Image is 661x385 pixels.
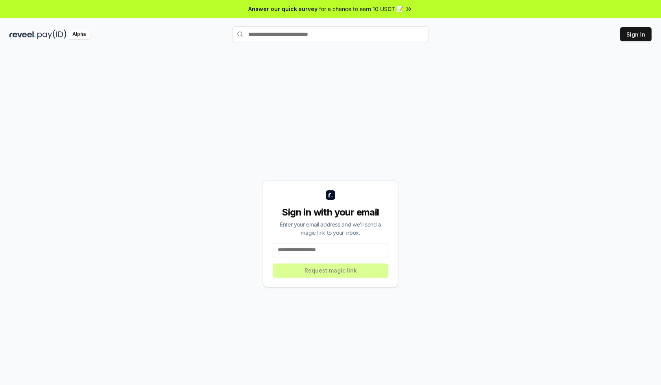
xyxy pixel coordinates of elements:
[319,5,403,13] span: for a chance to earn 10 USDT 📝
[620,27,652,41] button: Sign In
[326,190,335,200] img: logo_small
[273,206,388,219] div: Sign in with your email
[68,29,90,39] div: Alpha
[9,29,36,39] img: reveel_dark
[248,5,318,13] span: Answer our quick survey
[273,220,388,237] div: Enter your email address and we’ll send a magic link to your inbox.
[37,29,66,39] img: pay_id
